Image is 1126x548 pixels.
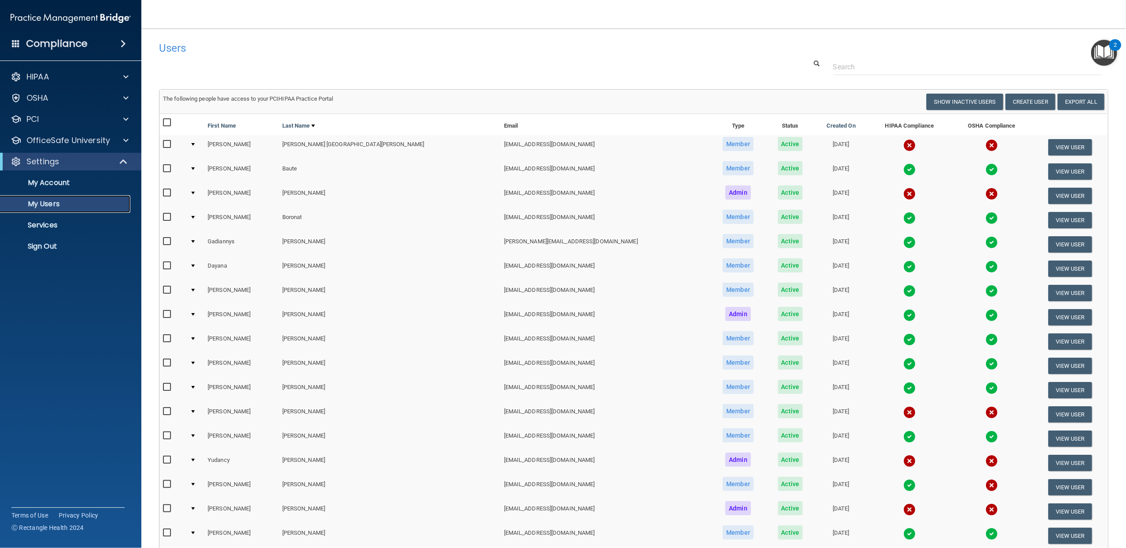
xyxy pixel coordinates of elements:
td: [DATE] [814,427,868,451]
th: Type [710,114,766,135]
img: cross.ca9f0e7f.svg [986,139,998,151]
a: Settings [11,156,128,167]
p: HIPAA [27,72,49,82]
img: tick.e7d51cea.svg [903,382,916,394]
td: [EMAIL_ADDRESS][DOMAIN_NAME] [500,475,710,499]
span: Active [778,185,803,200]
a: First Name [208,121,236,131]
img: cross.ca9f0e7f.svg [986,479,998,491]
span: Member [723,404,754,418]
h4: Users [159,42,707,54]
td: [PERSON_NAME] [279,329,500,354]
td: [PERSON_NAME] [204,329,279,354]
span: Active [778,161,803,175]
span: Member [723,355,754,370]
td: [DATE] [814,305,868,329]
div: 2 [1114,45,1117,57]
button: Open Resource Center, 2 new notifications [1091,40,1117,66]
button: View User [1048,406,1092,423]
td: [PERSON_NAME] [279,378,500,402]
button: View User [1048,236,1092,253]
td: [DATE] [814,208,868,232]
button: View User [1048,455,1092,471]
img: tick.e7d51cea.svg [903,285,916,297]
td: [PERSON_NAME][EMAIL_ADDRESS][DOMAIN_NAME] [500,232,710,257]
td: [PERSON_NAME] [279,305,500,329]
a: PCI [11,114,129,125]
td: [PERSON_NAME] [279,232,500,257]
img: cross.ca9f0e7f.svg [986,406,998,419]
button: View User [1048,358,1092,374]
iframe: Drift Widget Chat Controller [974,486,1115,521]
td: [PERSON_NAME] [204,208,279,232]
span: Active [778,477,803,491]
img: tick.e7d51cea.svg [903,333,916,346]
td: [EMAIL_ADDRESS][DOMAIN_NAME] [500,354,710,378]
td: [EMAIL_ADDRESS][DOMAIN_NAME] [500,281,710,305]
p: My Account [6,178,126,187]
span: Member [723,331,754,345]
button: View User [1048,212,1092,228]
img: cross.ca9f0e7f.svg [986,188,998,200]
td: [PERSON_NAME] [204,159,279,184]
span: Active [778,428,803,442]
button: View User [1048,431,1092,447]
span: Active [778,307,803,321]
img: tick.e7d51cea.svg [986,285,998,297]
a: Export All [1058,94,1104,110]
img: cross.ca9f0e7f.svg [903,139,916,151]
img: tick.e7d51cea.svg [986,212,998,224]
button: View User [1048,528,1092,544]
td: Gadiannys [204,232,279,257]
span: Active [778,137,803,151]
td: [PERSON_NAME] [204,427,279,451]
span: Active [778,404,803,418]
td: [PERSON_NAME] [GEOGRAPHIC_DATA][PERSON_NAME] [279,135,500,159]
td: [EMAIL_ADDRESS][DOMAIN_NAME] [500,159,710,184]
img: tick.e7d51cea.svg [903,309,916,321]
td: [EMAIL_ADDRESS][DOMAIN_NAME] [500,451,710,475]
button: View User [1048,285,1092,301]
a: Privacy Policy [59,511,99,520]
button: View User [1048,382,1092,398]
img: tick.e7d51cea.svg [903,358,916,370]
h4: Compliance [26,38,87,50]
td: [EMAIL_ADDRESS][DOMAIN_NAME] [500,208,710,232]
span: Member [723,137,754,151]
p: PCI [27,114,39,125]
img: cross.ca9f0e7f.svg [986,455,998,467]
p: Sign Out [6,242,126,251]
td: [EMAIL_ADDRESS][DOMAIN_NAME] [500,305,710,329]
img: tick.e7d51cea.svg [986,382,998,394]
p: Services [6,221,126,230]
td: [EMAIL_ADDRESS][DOMAIN_NAME] [500,184,710,208]
img: tick.e7d51cea.svg [903,261,916,273]
img: tick.e7d51cea.svg [903,479,916,491]
span: Admin [725,453,751,467]
td: Baute [279,159,500,184]
img: cross.ca9f0e7f.svg [903,503,916,516]
button: View User [1048,163,1092,180]
td: [DATE] [814,159,868,184]
span: Member [723,283,754,297]
td: [PERSON_NAME] [279,475,500,499]
img: tick.e7d51cea.svg [986,333,998,346]
span: Member [723,428,754,442]
img: tick.e7d51cea.svg [986,309,998,321]
span: Active [778,453,803,467]
a: OfficeSafe University [11,135,129,146]
td: [PERSON_NAME] [204,135,279,159]
span: Active [778,234,803,248]
a: Created On [826,121,856,131]
span: Admin [725,307,751,321]
td: [DATE] [814,475,868,499]
span: Member [723,477,754,491]
th: Status [766,114,814,135]
button: View User [1048,139,1092,155]
button: Show Inactive Users [926,94,1003,110]
td: [EMAIL_ADDRESS][DOMAIN_NAME] [500,378,710,402]
td: [EMAIL_ADDRESS][DOMAIN_NAME] [500,499,710,524]
img: tick.e7d51cea.svg [903,236,916,249]
button: View User [1048,333,1092,350]
span: Ⓒ Rectangle Health 2024 [11,523,84,532]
